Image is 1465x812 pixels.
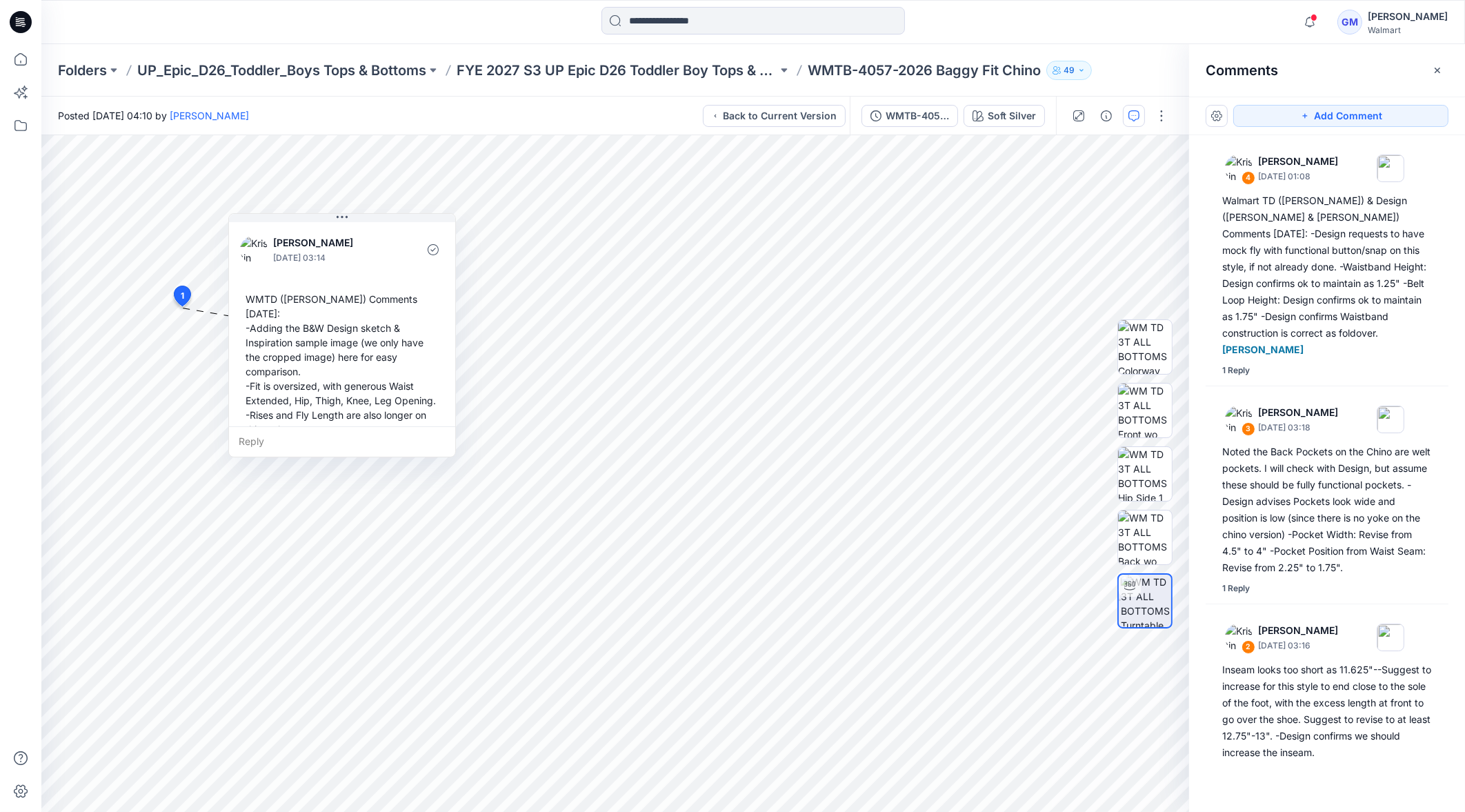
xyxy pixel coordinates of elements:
[1258,170,1338,184] p: [DATE] 01:08
[1258,153,1338,170] p: [PERSON_NAME]
[1121,575,1171,627] img: WM TD 3T ALL BOTTOMS Turntable with Avatar
[1225,624,1253,651] img: Kristin Veit
[1206,62,1278,79] h2: Comments
[240,286,444,587] div: WMTD ([PERSON_NAME]) Comments [DATE]: -Adding the B&W Design sketch & Inspiration sample image (w...
[861,105,958,127] button: WMTB-4057-2026 Baggy Fit Chino_Soft Silver
[1225,155,1253,182] img: Kristin Veit
[1258,421,1338,435] p: [DATE] 03:18
[1242,171,1255,185] div: 4
[1118,320,1172,374] img: WM TD 3T ALL BOTTOMS Colorway wo Avatar
[1222,662,1432,761] div: Inseam looks too short as 11.625"--Suggest to increase for this style to end close to the sole of...
[1368,25,1448,35] div: Walmart
[1222,582,1250,595] div: 1 Reply
[1046,61,1092,80] button: 49
[1368,8,1448,25] div: [PERSON_NAME]
[1095,105,1117,127] button: Details
[1222,444,1432,576] div: Noted the Back Pockets on the Chino are welt pockets. I will check with Design, but assume these ...
[964,105,1045,127] button: Soft Silver
[886,108,949,123] div: WMTB-4057-2026 Baggy Fit Chino_Soft Silver
[273,251,386,265] p: [DATE] 03:14
[1222,344,1304,355] span: [PERSON_NAME]
[1064,63,1075,78] p: 49
[1242,640,1255,654] div: 2
[58,108,249,123] span: Posted [DATE] 04:10 by
[1222,192,1432,358] div: Walmart TD ([PERSON_NAME]) & Design ([PERSON_NAME] & [PERSON_NAME]) Comments [DATE]: -Design requ...
[170,110,249,121] a: [PERSON_NAME]
[181,290,184,302] span: 1
[58,61,107,80] a: Folders
[808,61,1041,80] p: WMTB-4057-2026 Baggy Fit Chino
[1118,384,1172,437] img: WM TD 3T ALL BOTTOMS Front wo Avatar
[1225,406,1253,433] img: Kristin Veit
[273,235,386,251] p: [PERSON_NAME]
[703,105,846,127] button: Back to Current Version
[1118,511,1172,564] img: WM TD 3T ALL BOTTOMS Back wo Avatar
[137,61,426,80] a: UP_Epic_D26_Toddler_Boys Tops & Bottoms
[1118,447,1172,501] img: WM TD 3T ALL BOTTOMS Hip Side 1 wo Avatar
[988,108,1036,123] div: Soft Silver
[229,426,455,457] div: Reply
[1337,10,1362,34] div: GM
[240,236,268,264] img: Kristin Veit
[1222,364,1250,377] div: 1 Reply
[1258,404,1338,421] p: [PERSON_NAME]
[1258,639,1338,653] p: [DATE] 03:16
[1242,422,1255,436] div: 3
[1233,105,1448,127] button: Add Comment
[457,61,777,80] a: FYE 2027 S3 UP Epic D26 Toddler Boy Tops & Bottoms
[1258,622,1338,639] p: [PERSON_NAME]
